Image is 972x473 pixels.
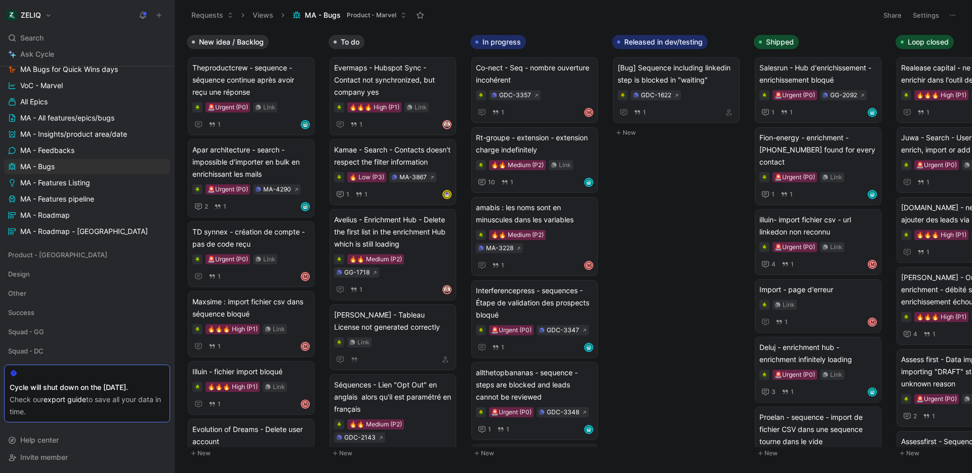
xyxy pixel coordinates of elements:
[476,160,486,170] div: 🪲
[921,329,938,340] button: 1
[901,394,911,404] div: 🪲
[476,132,593,156] span: Rt-groupe - extension - extension charge indefinitely
[348,284,364,295] button: 1
[779,189,795,200] button: 1
[478,162,484,168] img: 🪲
[192,382,202,392] div: 🪲
[20,129,127,139] span: MA - Insights/product area/date
[759,411,877,448] span: Proelan - sequence - import de fichier CSV dans une sequence tourne dans le vide
[585,109,592,116] div: M
[8,269,30,279] span: Design
[336,104,342,110] img: 🪲
[903,232,909,238] img: 🪲
[263,254,275,264] div: Link
[759,258,778,270] button: 4
[302,273,309,280] div: M
[20,194,94,204] span: MA - Features pipeline
[476,90,486,100] div: 🪲
[471,362,598,440] a: allthetopbananas - sequence - steps are blocked and leads cannot be reviewed🚨Urgent (P0)GDC-33481...
[780,386,796,398] button: 1
[334,309,452,333] span: [PERSON_NAME] - Tableau License not generated correctly
[4,78,170,93] a: VoC - Marvel
[199,37,264,47] span: New idea / Backlog
[334,214,452,250] span: Avelius - Enrichment Hub - Delete the first list in the enrichment Hub which is still loading
[916,160,957,170] div: 🚨Urgent (P0)
[194,326,200,332] img: 🪲
[20,97,48,107] span: All Epics
[612,127,746,139] button: New
[476,325,486,335] div: 🪲
[4,286,170,304] div: Other
[618,62,735,86] span: [Bug] Sequence including linkedin step is blocked in "waiting"
[187,8,238,23] button: Requests
[4,26,170,239] div: Product - MarvelMA - QuotesMA Bugs for Quick Wins daysVoC - MarvelAll EpicsMA - All features/epic...
[4,324,170,342] div: Squad - GG
[192,184,202,194] div: 🪲
[779,107,795,118] button: 1
[913,413,917,419] span: 2
[4,110,170,126] a: MA - All features/epics/bugs
[759,132,877,168] span: Fion-energy - enrichment - [PHONE_NUMBER] found for every contact
[903,314,909,320] img: 🪲
[499,177,515,188] button: 1
[913,331,917,337] span: 4
[491,230,544,240] div: 🔥🔥 Medium (P2)
[775,172,815,182] div: 🚨Urgent (P0)
[755,337,881,403] a: Deluj - enrichment hub - enrichment infinitely loading🚨Urgent (P0)Link31avatar
[783,300,795,310] div: Link
[926,109,929,115] span: 1
[759,242,769,252] div: 🪲
[755,209,881,275] a: illuin- import fichier csv - url linkedon non reconnu🚨Urgent (P0)Link41M
[901,312,911,322] div: 🪲
[208,324,258,334] div: 🔥🔥🔥 High (P1)
[879,8,906,22] button: Share
[476,367,593,403] span: allthetopbananas - sequence - steps are blocked and leads cannot be reviewed
[585,179,592,186] img: avatar
[772,191,775,198] span: 1
[192,201,210,213] button: 2
[330,139,456,205] a: Kamae - Search - Contacts doesn't respect the filter information🔥 Low (P3)MA-386711avatar
[759,90,769,100] div: 🪲
[305,10,341,20] span: MA - Bugs
[188,57,314,135] a: Theproductcrew - sequence - séquence continue après avoir reçu une réponse🚨Urgent (P0)Link1avatar
[830,172,842,182] div: Link
[336,339,342,345] img: 🪲
[188,139,314,217] a: Apar architecture - search - impossible d'importer en bulk en enrichissant les mails🚨Urgent (P0)M...
[761,302,767,308] img: 🪲
[443,121,451,128] img: avatar
[334,419,344,429] div: 🪲
[476,230,486,240] div: 🪲
[207,399,223,410] button: 1
[4,266,170,282] div: Design
[478,92,484,98] img: 🪲
[208,102,248,112] div: 🚨Urgent (P0)
[790,109,793,115] span: 1
[263,102,275,112] div: Link
[624,37,703,47] span: Released in dev/testing
[908,37,949,47] span: Loop closed
[218,401,221,407] span: 1
[785,319,788,325] span: 1
[207,271,223,282] button: 1
[869,109,876,116] img: avatar
[896,35,954,49] button: Loop closed
[488,179,495,185] span: 10
[791,261,794,267] span: 1
[491,160,544,170] div: 🔥🔥 Medium (P2)
[759,300,769,310] div: 🪲
[192,254,202,264] div: 🪲
[559,160,571,170] div: Link
[8,307,34,318] span: Success
[830,242,842,252] div: Link
[547,407,579,417] div: GDC-3348
[759,284,877,296] span: Import - page d'erreur
[759,62,877,86] span: Salesrun - Hub d'enrichissement - enrichissement bloqué
[20,64,118,74] span: MA Bugs for Quick Wins days
[348,119,364,130] button: 1
[916,230,966,240] div: 🔥🔥🔥 High (P1)
[341,37,359,47] span: To do
[4,247,170,262] div: Product - [GEOGRAPHIC_DATA]
[334,188,351,201] button: 1
[4,175,170,190] a: MA - Features Listing
[8,346,44,356] span: Squad - DC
